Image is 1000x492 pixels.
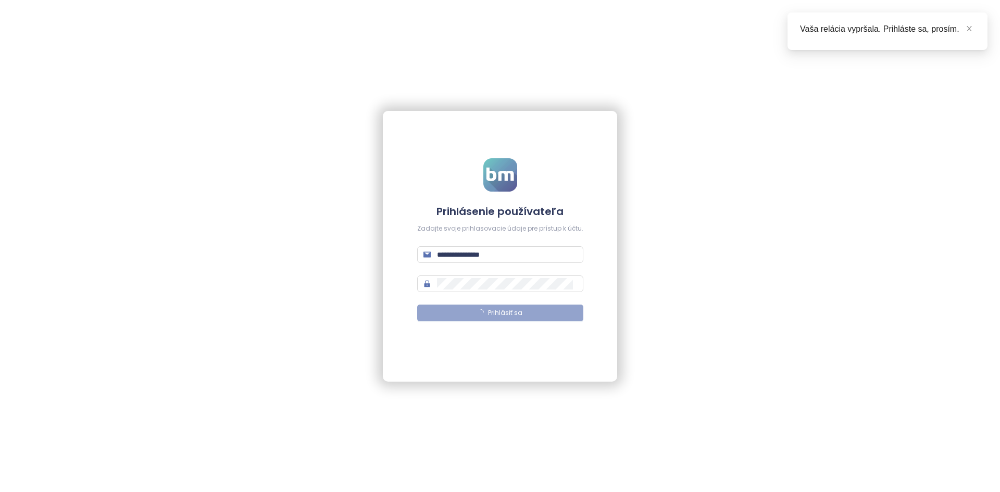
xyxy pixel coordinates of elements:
[423,280,431,287] span: lock
[478,309,484,316] span: loading
[966,25,973,32] span: close
[800,23,975,35] div: Vaša relácia vypršala. Prihláste sa, prosím.
[417,224,583,234] div: Zadajte svoje prihlasovacie údaje pre prístup k účtu.
[417,204,583,219] h4: Prihlásenie používateľa
[417,305,583,321] button: Prihlásiť sa
[488,308,522,318] span: Prihlásiť sa
[483,158,517,192] img: logo
[423,251,431,258] span: mail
